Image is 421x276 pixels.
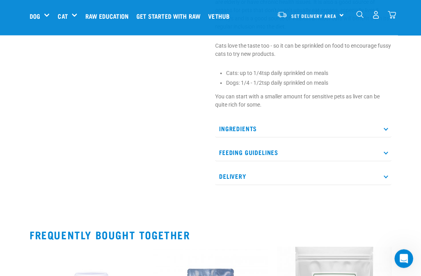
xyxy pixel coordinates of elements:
[206,0,235,32] a: Vethub
[215,144,391,162] p: Feeding Guidelines
[388,11,396,19] img: home-icon@2x.png
[356,11,364,18] img: home-icon-1@2x.png
[226,69,391,78] li: Cats: up to 1/4tsp daily sprinkled on meals
[291,14,336,17] span: Set Delivery Area
[215,93,391,109] p: You can start with a smaller amount for sensitive pets as liver can be quite rich for some.
[215,120,391,138] p: Ingredients
[30,11,40,21] a: Dog
[215,42,391,59] p: Cats love the taste too - so it can be sprinkled on food to encourage fussy cats to try new produ...
[30,229,391,241] h2: Frequently bought together
[134,0,206,32] a: Get started with Raw
[277,11,287,18] img: van-moving.png
[58,11,67,21] a: Cat
[372,11,380,19] img: user.png
[83,0,134,32] a: Raw Education
[215,168,391,185] p: Delivery
[394,249,413,268] iframe: Intercom live chat
[226,79,391,87] li: Dogs: 1/4 - 1/2tsp daily sprinkled on meals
